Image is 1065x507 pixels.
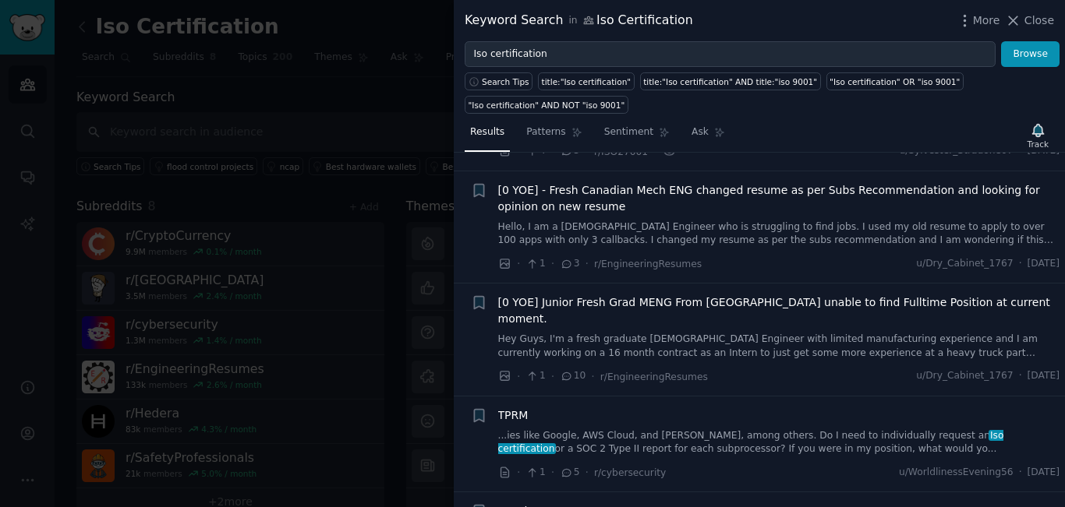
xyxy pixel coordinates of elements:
[600,371,708,382] span: r/EngineeringResumes
[591,368,594,385] span: ·
[1022,119,1054,152] button: Track
[973,12,1000,29] span: More
[551,255,554,272] span: ·
[517,368,520,385] span: ·
[525,257,545,271] span: 1
[1005,12,1054,29] button: Close
[640,72,821,90] a: title:"Iso certification" AND title:"iso 9001"
[594,259,702,269] span: r/EngineeringResumes
[1028,139,1049,150] div: Track
[1028,369,1060,383] span: [DATE]
[526,125,565,139] span: Patterns
[826,72,964,90] a: "Iso certification" OR "iso 9001"
[560,369,586,383] span: 10
[692,125,709,139] span: Ask
[525,466,545,480] span: 1
[899,466,1014,480] span: u/WorldlinessEvening56
[517,255,520,272] span: ·
[643,76,817,87] div: title:"Iso certification" AND title:"iso 9001"
[538,72,635,90] a: title:"Iso certification"
[1001,41,1060,68] button: Browse
[586,464,589,481] span: ·
[586,255,589,272] span: ·
[1028,466,1060,480] span: [DATE]
[830,76,960,87] div: "Iso certification" OR "iso 9001"
[1019,466,1022,480] span: ·
[1028,257,1060,271] span: [DATE]
[469,100,625,111] div: "Iso certification" AND NOT "iso 9001"
[604,125,653,139] span: Sentiment
[551,368,554,385] span: ·
[517,464,520,481] span: ·
[465,11,693,30] div: Keyword Search Iso Certification
[498,294,1060,327] a: [0 YOE] Junior Fresh Grad MENG From [GEOGRAPHIC_DATA] unable to find Fulltime Position at current...
[594,467,666,478] span: r/cybersecurity
[551,464,554,481] span: ·
[498,407,529,424] a: TPRM
[465,41,996,68] input: Try a keyword related to your business
[1024,12,1054,29] span: Close
[916,369,1013,383] span: u/Dry_Cabinet_1767
[599,120,675,152] a: Sentiment
[465,72,532,90] button: Search Tips
[568,14,577,28] span: in
[542,76,632,87] div: title:"Iso certification"
[525,369,545,383] span: 1
[498,429,1060,456] a: ...ies like Google, AWS Cloud, and [PERSON_NAME], among others. Do I need to individually request...
[686,120,731,152] a: Ask
[1019,257,1022,271] span: ·
[465,96,628,114] a: "Iso certification" AND NOT "iso 9001"
[560,257,579,271] span: 3
[521,120,587,152] a: Patterns
[482,76,529,87] span: Search Tips
[594,146,648,157] span: r/ISO27001
[498,333,1060,360] a: Hey Guys, I'm a fresh graduate [DEMOGRAPHIC_DATA] Engineer with limited manufacturing experience ...
[957,12,1000,29] button: More
[498,220,1060,248] a: Hello, I am a [DEMOGRAPHIC_DATA] Engineer who is struggling to find jobs. I used my old resume to...
[498,182,1060,215] a: [0 YOE] - Fresh Canadian Mech ENG changed resume as per Subs Recommendation and looking for opini...
[465,120,510,152] a: Results
[560,466,579,480] span: 5
[916,257,1013,271] span: u/Dry_Cabinet_1767
[1019,369,1022,383] span: ·
[470,125,504,139] span: Results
